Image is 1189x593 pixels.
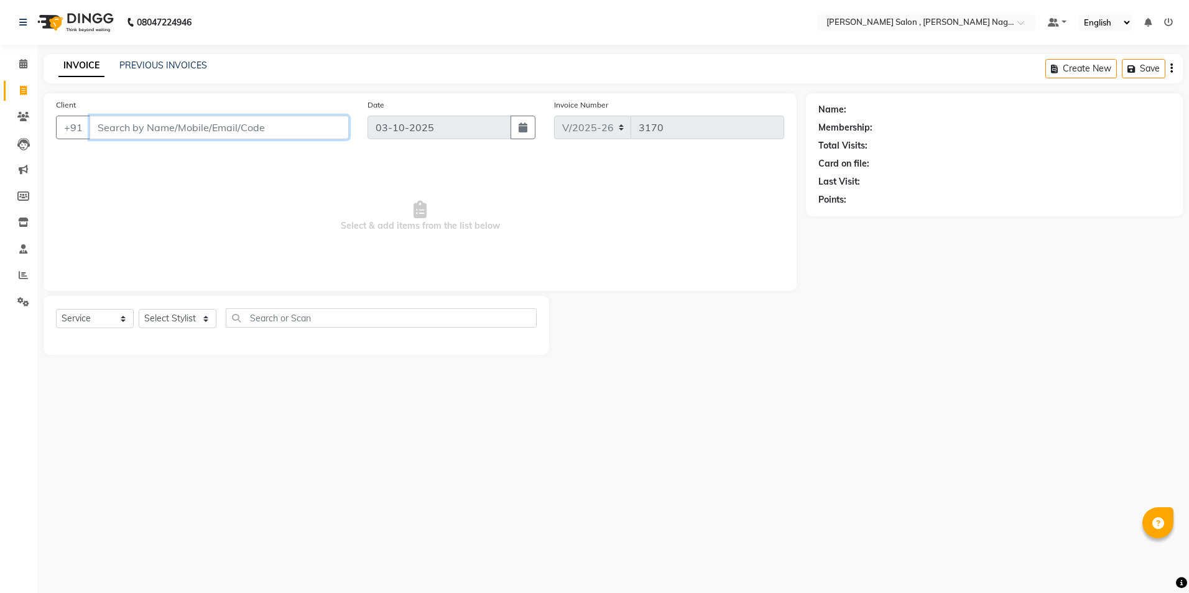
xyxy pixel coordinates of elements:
[119,60,207,71] a: PREVIOUS INVOICES
[818,121,872,134] div: Membership:
[56,99,76,111] label: Client
[32,5,117,40] img: logo
[1045,59,1117,78] button: Create New
[58,55,104,77] a: INVOICE
[554,99,608,111] label: Invoice Number
[818,193,846,206] div: Points:
[56,116,91,139] button: +91
[56,154,784,278] span: Select & add items from the list below
[226,308,537,328] input: Search or Scan
[818,103,846,116] div: Name:
[90,116,349,139] input: Search by Name/Mobile/Email/Code
[818,139,867,152] div: Total Visits:
[137,5,192,40] b: 08047224946
[1122,59,1165,78] button: Save
[818,157,869,170] div: Card on file:
[368,99,384,111] label: Date
[818,175,860,188] div: Last Visit:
